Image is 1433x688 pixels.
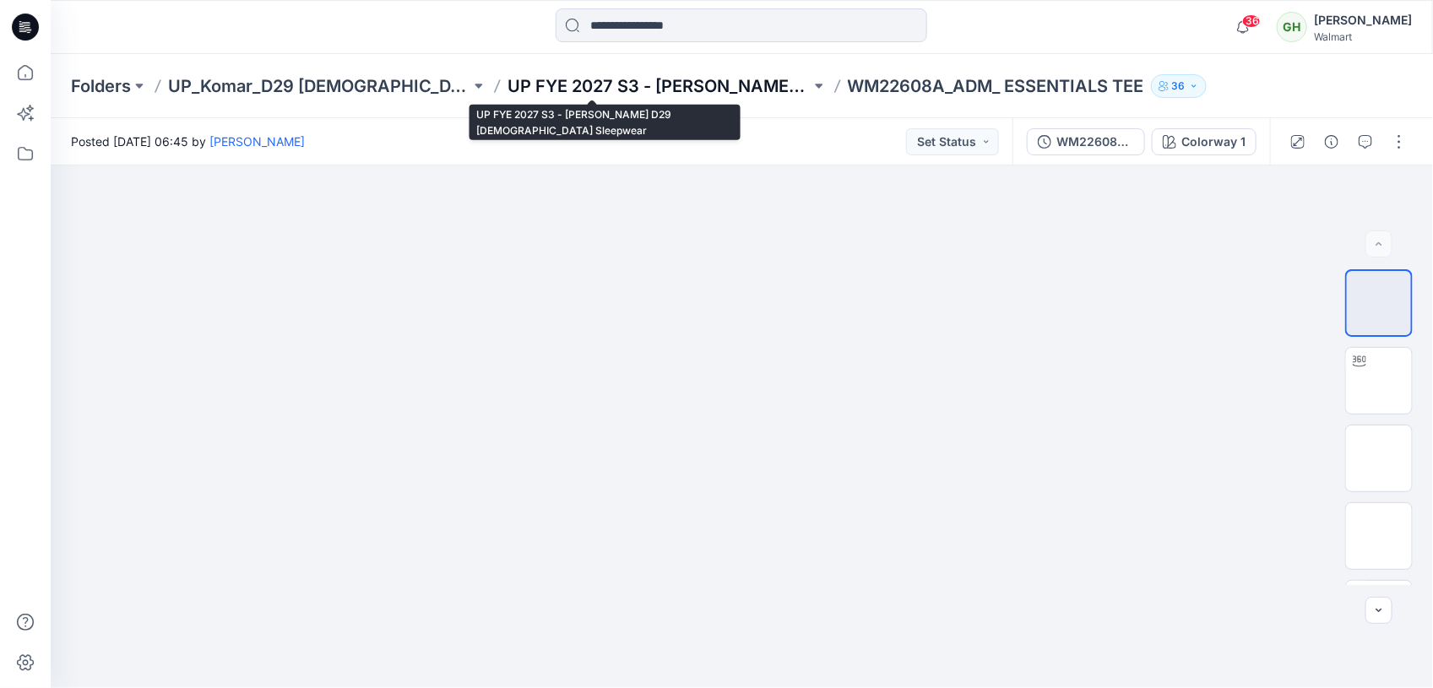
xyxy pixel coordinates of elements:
a: UP FYE 2027 S3 - [PERSON_NAME] D29 [DEMOGRAPHIC_DATA] Sleepwear [508,74,810,98]
a: [PERSON_NAME] [209,134,305,149]
p: 36 [1172,77,1186,95]
div: GH [1277,12,1307,42]
span: 36 [1242,14,1261,28]
div: Walmart [1314,30,1412,43]
div: [PERSON_NAME] [1314,10,1412,30]
a: UP_Komar_D29 [DEMOGRAPHIC_DATA] Sleep [168,74,470,98]
button: Details [1318,128,1345,155]
div: WM22608A_ADM_ ESSENTIALS TEE(Proto comment applied pattern ) [1056,133,1134,151]
button: WM22608A_ADM_ ESSENTIALS TEE(Proto comment applied pattern ) [1027,128,1145,155]
p: WM22608A_ADM_ ESSENTIALS TEE [848,74,1144,98]
button: Colorway 1 [1152,128,1257,155]
span: Posted [DATE] 06:45 by [71,133,305,150]
a: Folders [71,74,131,98]
button: 36 [1151,74,1207,98]
div: Colorway 1 [1181,133,1246,151]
